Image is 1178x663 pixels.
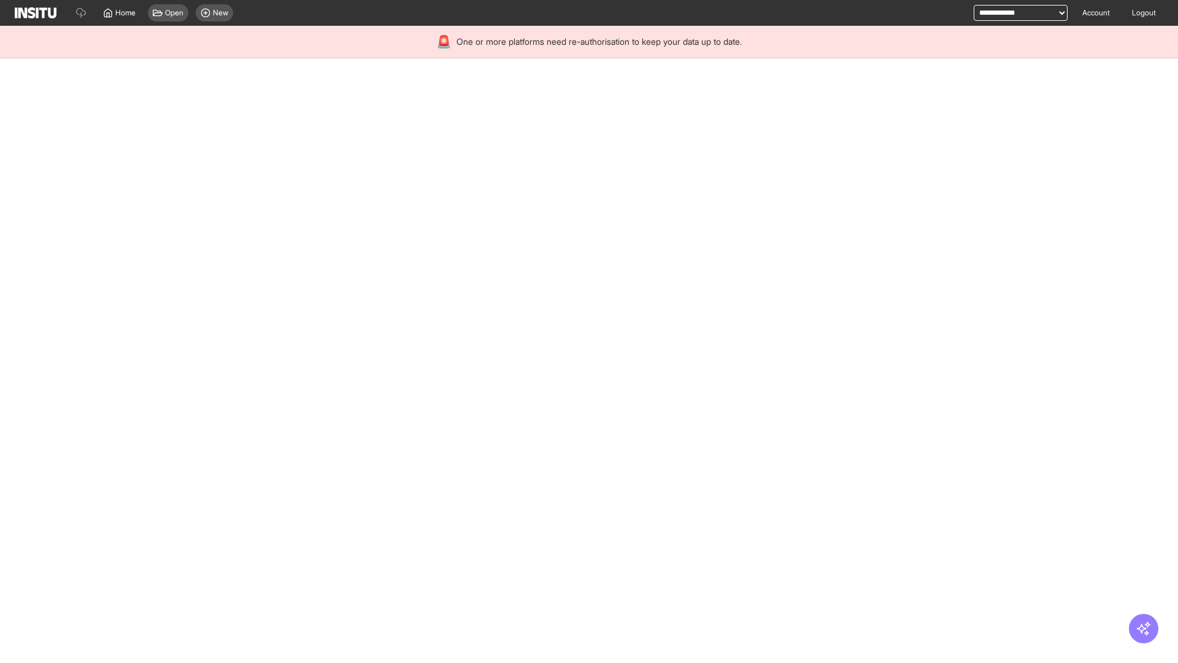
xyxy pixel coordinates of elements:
[456,36,742,48] span: One or more platforms need re-authorisation to keep your data up to date.
[115,8,136,18] span: Home
[213,8,228,18] span: New
[15,7,56,18] img: Logo
[436,33,452,50] div: 🚨
[165,8,183,18] span: Open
